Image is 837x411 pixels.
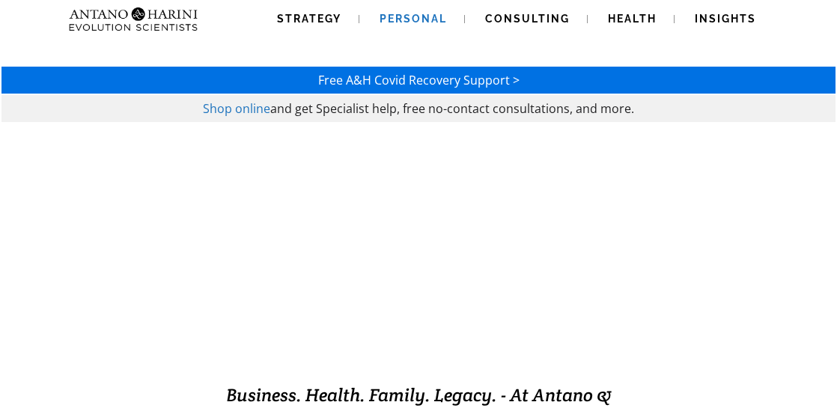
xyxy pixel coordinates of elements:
span: Insights [695,13,756,25]
a: Shop online [203,100,270,117]
span: Strategy [277,13,341,25]
a: Free A&H Covid Recovery Support > [318,72,520,88]
span: Health [608,13,657,25]
span: Consulting [485,13,570,25]
span: Personal [380,13,447,25]
strong: EVOLVING [240,312,398,349]
strong: EXCELLENCE [398,312,597,349]
span: and get Specialist help, free no-contact consultations, and more. [270,100,634,117]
